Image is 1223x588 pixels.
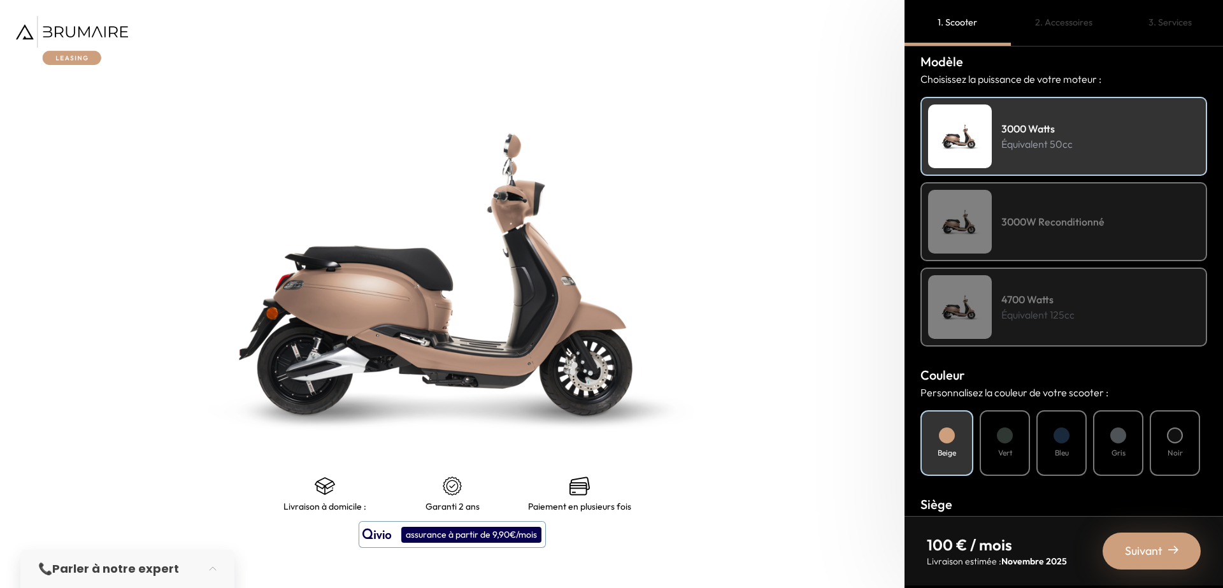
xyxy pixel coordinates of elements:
h4: 3000W Reconditionné [1001,214,1105,229]
img: Scooter Leasing [928,275,992,339]
img: logo qivio [362,527,392,542]
img: right-arrow-2.png [1168,545,1178,555]
h4: Gris [1112,447,1126,459]
span: Novembre 2025 [1001,556,1067,567]
p: Livraison à domicile : [283,501,366,512]
p: Équivalent 50cc [1001,136,1073,152]
p: Personnalisez la couleur de votre scooter : [920,385,1207,400]
span: Suivant [1125,542,1162,560]
p: 100 € / mois [927,534,1067,555]
img: Scooter Leasing [928,104,992,168]
img: shipping.png [315,476,335,496]
p: Équivalent 125cc [1001,307,1075,322]
img: credit-cards.png [569,476,590,496]
img: Scooter Leasing [928,190,992,254]
p: Paiement en plusieurs fois [528,501,631,512]
h3: Siège [920,495,1207,514]
h4: 3000 Watts [1001,121,1073,136]
p: Garanti 2 ans [426,501,480,512]
h3: Couleur [920,366,1207,385]
button: assurance à partir de 9,90€/mois [359,521,546,548]
h3: Modèle [920,52,1207,71]
img: Brumaire Leasing [16,16,128,65]
p: Choisissez la puissance de votre moteur : [920,71,1207,87]
h4: Noir [1168,447,1183,459]
img: certificat-de-garantie.png [442,476,462,496]
p: Et la couleur de la selle : [920,514,1207,529]
h4: Bleu [1055,447,1069,459]
h4: Beige [938,447,956,459]
p: Livraison estimée : [927,555,1067,568]
div: assurance à partir de 9,90€/mois [401,527,541,543]
h4: Vert [998,447,1012,459]
h4: 4700 Watts [1001,292,1075,307]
